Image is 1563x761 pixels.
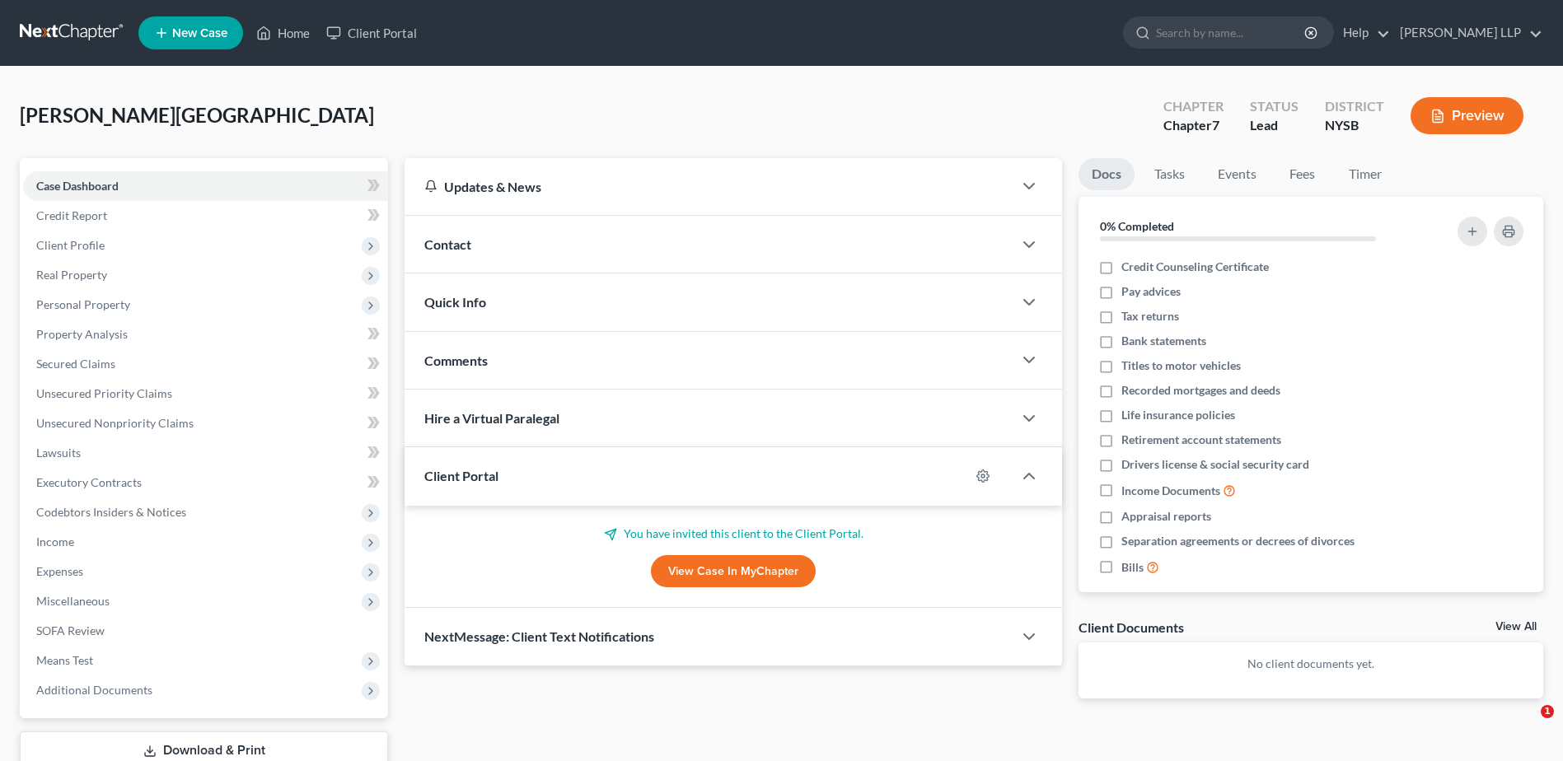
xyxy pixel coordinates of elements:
span: Client Portal [424,468,498,483]
span: Pay advices [1121,283,1181,300]
span: Expenses [36,564,83,578]
span: Drivers license & social security card [1121,456,1309,473]
span: Real Property [36,268,107,282]
span: Personal Property [36,297,130,311]
span: 7 [1212,117,1219,133]
p: You have invited this client to the Client Portal. [424,525,1042,542]
span: Additional Documents [36,683,152,697]
div: District [1325,97,1384,116]
span: Secured Claims [36,357,115,371]
span: Case Dashboard [36,179,119,193]
iframe: Intercom live chat [1507,705,1547,745]
div: Lead [1250,116,1299,135]
span: Bills [1121,559,1144,576]
a: Help [1335,18,1390,48]
span: New Case [172,27,227,40]
div: NYSB [1325,116,1384,135]
a: Property Analysis [23,320,388,349]
div: Chapter [1163,116,1224,135]
span: Contact [424,236,471,252]
a: Home [248,18,318,48]
a: Events [1205,158,1270,190]
a: Credit Report [23,201,388,231]
span: Client Profile [36,238,105,252]
a: [PERSON_NAME] LLP [1392,18,1542,48]
p: No client documents yet. [1092,656,1530,672]
span: Hire a Virtual Paralegal [424,410,559,426]
span: Credit Report [36,208,107,222]
div: Updates & News [424,178,993,195]
span: Executory Contracts [36,475,142,489]
button: Preview [1411,97,1523,134]
span: Appraisal reports [1121,508,1211,525]
span: [PERSON_NAME][GEOGRAPHIC_DATA] [20,103,374,127]
span: SOFA Review [36,623,105,637]
span: Bank statements [1121,333,1206,349]
a: Fees [1276,158,1329,190]
a: SOFA Review [23,616,388,646]
a: Client Portal [318,18,425,48]
span: Tax returns [1121,308,1179,324]
a: View Case in MyChapter [651,555,816,588]
a: Lawsuits [23,438,388,468]
span: Means Test [36,653,93,667]
a: Docs [1079,158,1135,190]
span: Unsecured Nonpriority Claims [36,416,194,430]
a: Executory Contracts [23,468,388,497]
a: Tasks [1141,158,1198,190]
span: 1 [1541,705,1554,718]
span: Income [36,535,74,549]
div: Client Documents [1079,619,1184,636]
a: Case Dashboard [23,171,388,201]
a: Secured Claims [23,349,388,379]
span: Comments [424,352,488,368]
div: Chapter [1163,97,1224,116]
span: Lawsuits [36,446,81,460]
span: Property Analysis [36,327,128,341]
a: Timer [1336,158,1395,190]
a: Unsecured Nonpriority Claims [23,409,388,438]
span: Retirement account statements [1121,432,1281,448]
span: Separation agreements or decrees of divorces [1121,533,1355,549]
span: Life insurance policies [1121,407,1235,423]
span: Recorded mortgages and deeds [1121,382,1280,399]
span: NextMessage: Client Text Notifications [424,628,654,644]
a: Unsecured Priority Claims [23,379,388,409]
span: Credit Counseling Certificate [1121,259,1269,275]
span: Miscellaneous [36,594,110,608]
strong: 0% Completed [1100,219,1174,233]
span: Codebtors Insiders & Notices [36,505,186,519]
span: Titles to motor vehicles [1121,357,1241,374]
a: View All [1495,621,1537,633]
span: Income Documents [1121,483,1220,499]
span: Unsecured Priority Claims [36,386,172,400]
span: Quick Info [424,294,486,310]
div: Status [1250,97,1299,116]
input: Search by name... [1156,17,1307,48]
